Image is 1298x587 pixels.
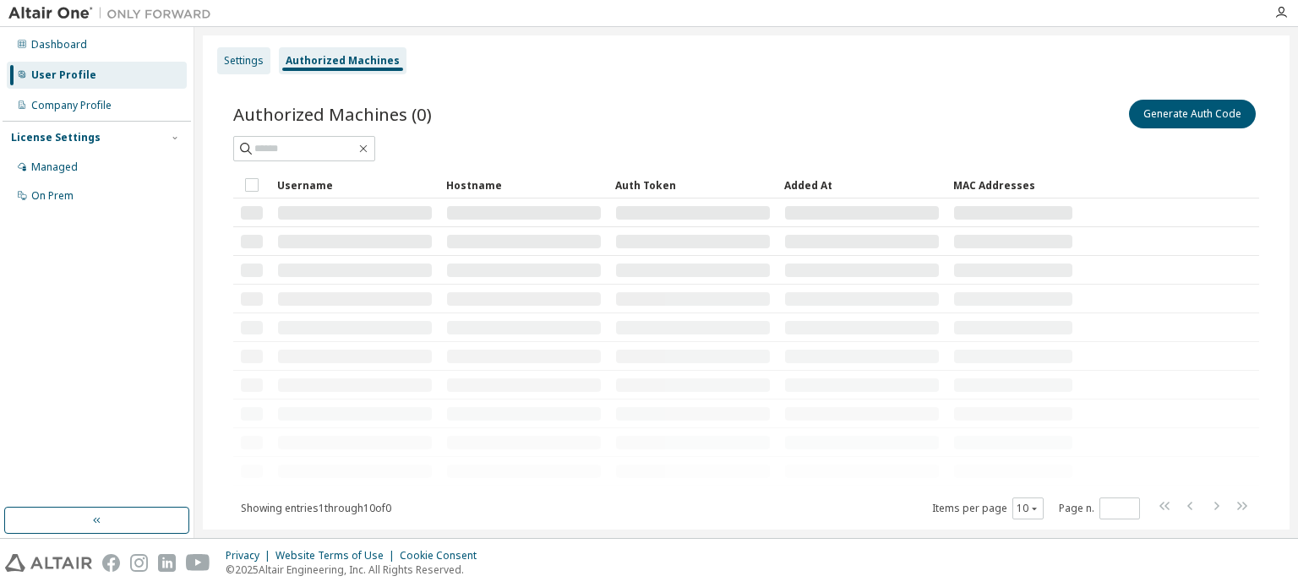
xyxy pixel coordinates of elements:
[233,102,432,126] span: Authorized Machines (0)
[31,189,74,203] div: On Prem
[241,501,391,515] span: Showing entries 1 through 10 of 0
[277,171,433,198] div: Username
[784,171,940,198] div: Added At
[1017,502,1039,515] button: 10
[226,549,275,563] div: Privacy
[1059,497,1140,519] span: Page n.
[932,497,1044,519] span: Items per page
[11,131,101,144] div: License Settings
[953,171,1073,198] div: MAC Addresses
[615,171,771,198] div: Auth Token
[446,171,602,198] div: Hostname
[31,38,87,52] div: Dashboard
[286,54,400,68] div: Authorized Machines
[31,68,96,82] div: User Profile
[275,549,400,563] div: Website Terms of Use
[186,554,210,572] img: youtube.svg
[5,554,92,572] img: altair_logo.svg
[31,99,112,112] div: Company Profile
[224,54,264,68] div: Settings
[1129,100,1256,128] button: Generate Auth Code
[102,554,120,572] img: facebook.svg
[158,554,176,572] img: linkedin.svg
[226,563,487,577] p: © 2025 Altair Engineering, Inc. All Rights Reserved.
[130,554,148,572] img: instagram.svg
[8,5,220,22] img: Altair One
[400,549,487,563] div: Cookie Consent
[31,160,78,174] div: Managed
